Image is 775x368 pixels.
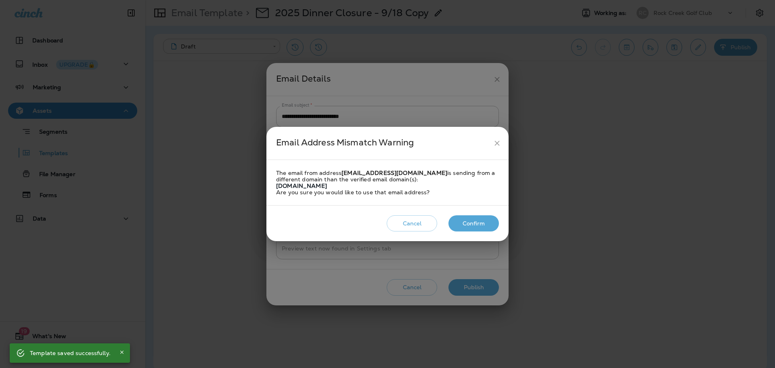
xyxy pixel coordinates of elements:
button: Close [117,347,127,357]
strong: [EMAIL_ADDRESS][DOMAIN_NAME] [341,169,447,177]
button: Confirm [448,215,499,232]
button: close [490,136,505,151]
div: The email from address is sending from a different domain than the verified email domain(s): Are ... [276,170,499,196]
div: Template saved successfully. [30,346,111,360]
button: Cancel [387,215,437,232]
strong: [DOMAIN_NAME] [276,182,327,189]
div: Email Address Mismatch Warning [276,136,490,151]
